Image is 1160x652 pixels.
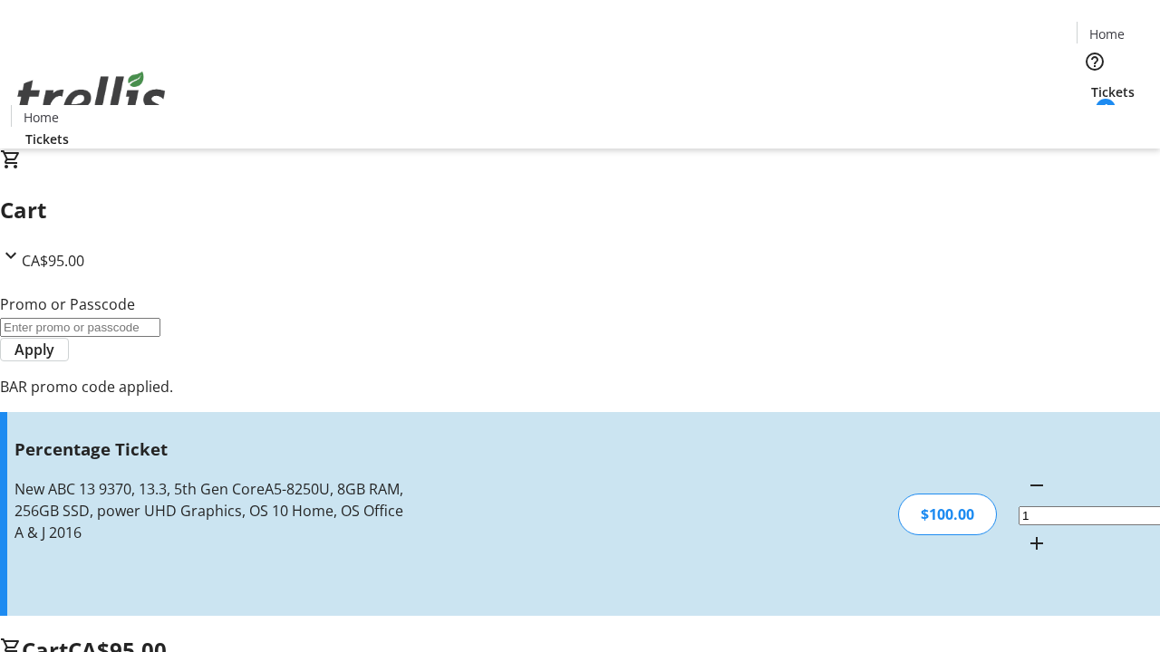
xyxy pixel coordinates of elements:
[14,436,411,462] h3: Percentage Ticket
[1089,24,1125,43] span: Home
[1077,101,1113,138] button: Cart
[1078,24,1136,43] a: Home
[1077,82,1149,101] a: Tickets
[22,251,84,271] span: CA$95.00
[1077,43,1113,80] button: Help
[1091,82,1135,101] span: Tickets
[898,494,997,535] div: $100.00
[1019,467,1055,503] button: Decrement by one
[14,339,54,360] span: Apply
[25,129,69,149] span: Tickets
[11,129,83,149] a: Tickets
[11,52,172,142] img: Orient E2E Organization bmQ0nRot0F's Logo
[14,478,411,543] div: New ABC 13 9370, 13.3, 5th Gen CoreA5-8250U, 8GB RAM, 256GB SSD, power UHD Graphics, OS 10 Home, ...
[1019,525,1055,561] button: Increment by one
[24,108,59,127] span: Home
[12,108,70,127] a: Home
